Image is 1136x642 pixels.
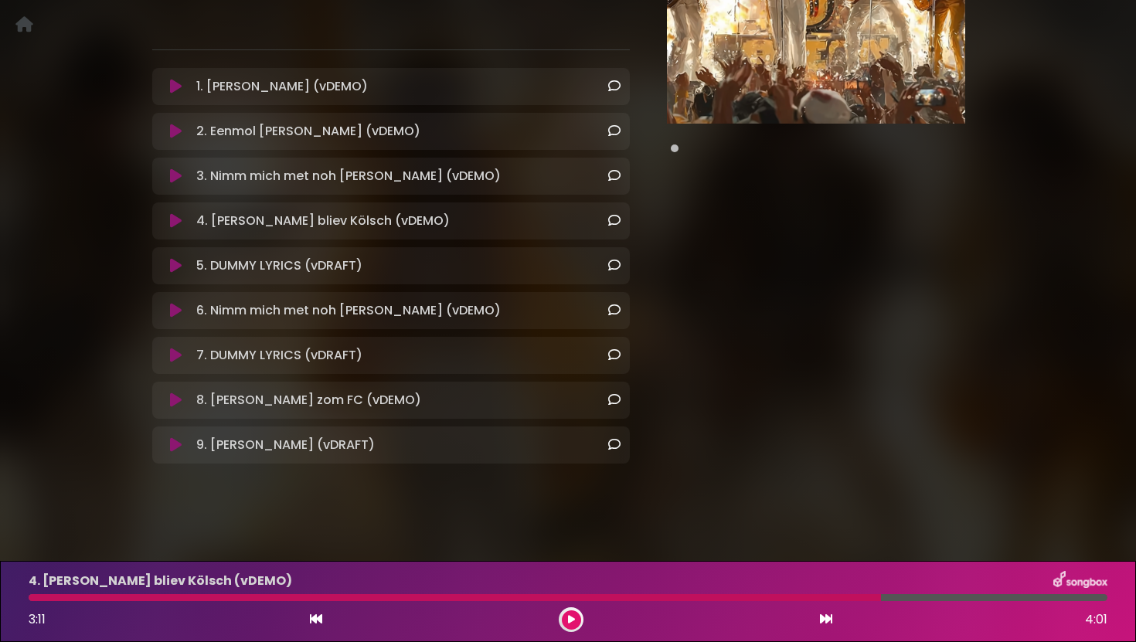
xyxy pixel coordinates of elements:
[196,391,421,409] p: 8. [PERSON_NAME] zom FC (vDEMO)
[196,122,420,141] p: 2. Eenmol [PERSON_NAME] (vDEMO)
[196,301,501,320] p: 6. Nimm mich met noh [PERSON_NAME] (vDEMO)
[196,167,501,185] p: 3. Nimm mich met noh [PERSON_NAME] (vDEMO)
[196,212,450,230] p: 4. [PERSON_NAME] bliev Kölsch (vDEMO)
[196,436,375,454] p: 9. [PERSON_NAME] (vDRAFT)
[196,256,362,275] p: 5. DUMMY LYRICS (vDRAFT)
[196,346,362,365] p: 7. DUMMY LYRICS (vDRAFT)
[196,77,368,96] p: 1. [PERSON_NAME] (vDEMO)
